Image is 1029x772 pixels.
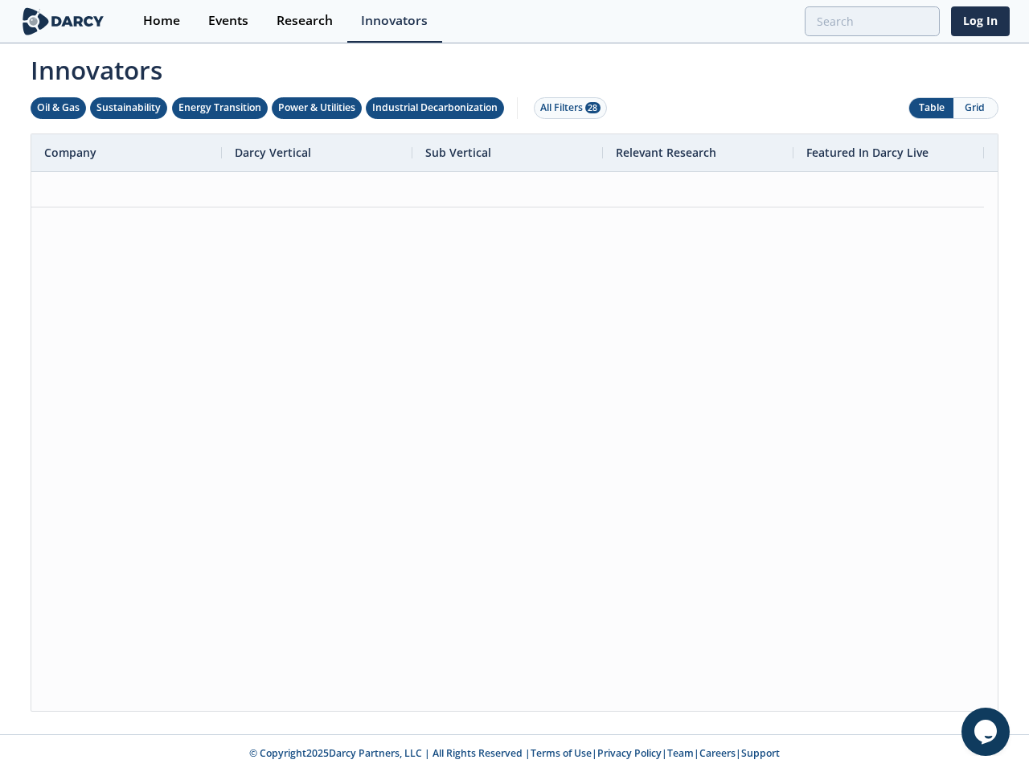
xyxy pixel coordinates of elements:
a: Support [741,746,780,760]
div: Industrial Decarbonization [372,101,498,115]
button: Energy Transition [172,97,268,119]
input: Advanced Search [805,6,940,36]
button: Table [909,98,953,118]
button: Grid [953,98,998,118]
div: Innovators [361,14,428,27]
span: Innovators [19,45,1010,88]
iframe: chat widget [961,708,1013,756]
div: Energy Transition [178,101,261,115]
div: Oil & Gas [37,101,80,115]
span: Darcy Vertical [235,145,311,160]
div: Research [277,14,333,27]
span: Relevant Research [616,145,716,160]
button: Sustainability [90,97,167,119]
div: Events [208,14,248,27]
div: All Filters [540,101,601,115]
p: © Copyright 2025 Darcy Partners, LLC | All Rights Reserved | | | | | [23,746,1006,761]
div: Sustainability [96,101,161,115]
button: Power & Utilities [272,97,362,119]
button: Oil & Gas [31,97,86,119]
span: Featured In Darcy Live [806,145,929,160]
img: logo-wide.svg [19,7,107,35]
a: Team [667,746,694,760]
div: Home [143,14,180,27]
span: Company [44,145,96,160]
span: 28 [585,102,601,113]
button: Industrial Decarbonization [366,97,504,119]
div: Power & Utilities [278,101,355,115]
a: Log In [951,6,1010,36]
a: Privacy Policy [597,746,662,760]
span: Sub Vertical [425,145,491,160]
button: All Filters 28 [534,97,607,119]
a: Terms of Use [531,746,592,760]
a: Careers [699,746,736,760]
